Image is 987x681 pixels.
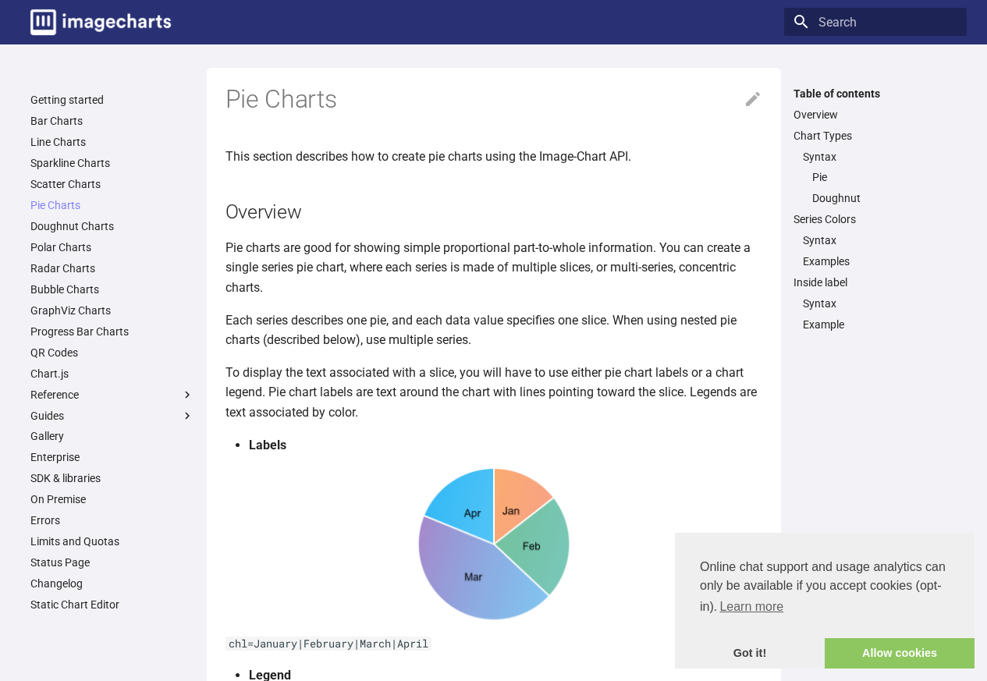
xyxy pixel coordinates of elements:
nav: Series Colors [794,233,957,268]
nav: Table of contents [784,87,967,332]
a: Doughnut Charts [30,219,194,233]
a: Chart.js [30,367,194,381]
nav: Inside label [794,296,957,332]
a: Bar Charts [30,114,194,128]
h1: Pie Charts [225,83,762,116]
nav: Syntax [803,170,957,205]
a: Static Chart Editor [30,598,194,612]
a: Sparkline Charts [30,156,194,170]
a: Pie [812,170,957,184]
a: Syntax [803,233,957,247]
a: On Premise [30,492,194,506]
a: Syntax [803,296,957,310]
a: Limits and Quotas [30,534,194,548]
a: Line Charts [30,135,194,149]
strong: Labels [249,438,286,452]
a: Gallery [30,429,194,443]
a: Series Colors [794,212,957,226]
a: GraphViz Charts [30,303,194,317]
input: Search [784,8,967,36]
a: learn more about cookies [717,595,786,619]
p: Each series describes one pie, and each data value specifies one slice. When using nested pie cha... [225,310,762,350]
label: Reference [30,388,194,402]
a: Doughnut [812,191,957,205]
a: allow cookies [825,638,975,669]
div: cookieconsent [675,533,975,669]
a: Progress Bar Charts [30,325,194,339]
a: Polar Charts [30,240,194,254]
a: Inside label [794,275,957,289]
a: Enterprise [30,450,194,464]
a: Scatter Charts [30,177,194,191]
img: logo [30,9,171,35]
a: Syntax [803,150,957,164]
nav: Chart Types [794,150,957,206]
code: chl=January|February|March|April [225,637,431,651]
a: Status Page [30,555,194,569]
label: Table of contents [784,87,967,101]
a: dismiss cookie message [675,638,825,669]
p: Pie charts are good for showing simple proportional part-to-whole information. You can create a s... [225,238,762,298]
a: Errors [30,513,194,527]
a: Radar Charts [30,261,194,275]
span: Online chat support and usage analytics can only be available if you accept cookies (opt-in). [700,558,950,619]
a: Getting started [30,93,194,107]
a: Example [803,317,957,332]
p: To display the text associated with a slice, you will have to use either pie chart labels or a ch... [225,363,762,423]
a: Examples [803,254,957,268]
p: This section describes how to create pie charts using the Image-Chart API. [225,147,762,167]
a: Bubble Charts [30,282,194,296]
label: Guides [30,409,194,423]
a: SDK & libraries [30,471,194,485]
a: Image-Charts documentation [24,3,177,41]
a: Overview [794,108,957,122]
h2: Overview [225,198,762,225]
img: chart [225,467,762,621]
a: Pie Charts [30,198,194,212]
a: QR Codes [30,346,194,360]
a: Chart Types [794,129,957,143]
a: Changelog [30,576,194,591]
